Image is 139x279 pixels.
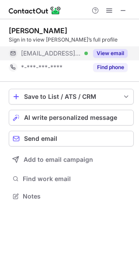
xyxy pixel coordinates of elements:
button: Send email [9,131,134,146]
span: [EMAIL_ADDRESS][DOMAIN_NAME] [21,49,81,57]
span: Notes [23,192,130,200]
span: Send email [24,135,57,142]
button: Reveal Button [93,49,128,58]
button: Notes [9,190,134,202]
div: [PERSON_NAME] [9,26,67,35]
img: ContactOut v5.3.10 [9,5,61,16]
div: Save to List / ATS / CRM [24,93,118,100]
button: Find work email [9,173,134,185]
div: Sign in to view [PERSON_NAME]’s full profile [9,36,134,44]
button: Reveal Button [93,63,128,72]
button: AI write personalized message [9,110,134,126]
button: Add to email campaign [9,152,134,167]
span: Add to email campaign [24,156,93,163]
span: Find work email [23,175,130,183]
button: save-profile-one-click [9,89,134,105]
span: AI write personalized message [24,114,117,121]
